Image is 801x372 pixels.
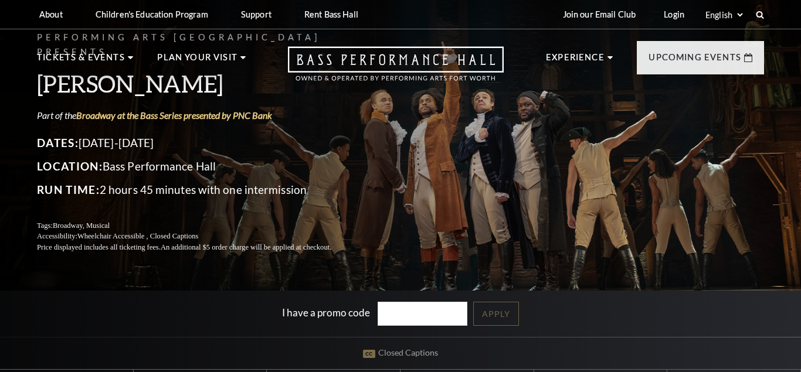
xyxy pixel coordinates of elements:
p: Bass Performance Hall [37,157,359,176]
p: Tickets & Events [37,50,125,71]
p: Children's Education Program [96,9,208,19]
label: I have a promo code [282,306,370,319]
p: About [39,9,63,19]
span: Location: [37,159,103,173]
span: Run Time: [37,183,100,196]
span: An additional $5 order charge will be applied at checkout. [161,243,331,251]
p: Upcoming Events [649,50,741,71]
p: Price displayed includes all ticketing fees. [37,242,359,253]
span: Dates: [37,136,79,149]
p: Rent Bass Hall [304,9,358,19]
p: Plan Your Visit [157,50,237,71]
span: Broadway, Musical [53,221,110,230]
p: Part of the [37,109,359,122]
p: Support [241,9,271,19]
p: [DATE]-[DATE] [37,134,359,152]
p: Tags: [37,220,359,231]
p: Accessibility: [37,231,359,242]
span: Wheelchair Accessible , Closed Captions [77,232,198,240]
a: Broadway at the Bass Series presented by PNC Bank [76,110,272,121]
p: Experience [546,50,605,71]
p: 2 hours 45 minutes with one intermission [37,180,359,199]
select: Select: [703,9,745,21]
